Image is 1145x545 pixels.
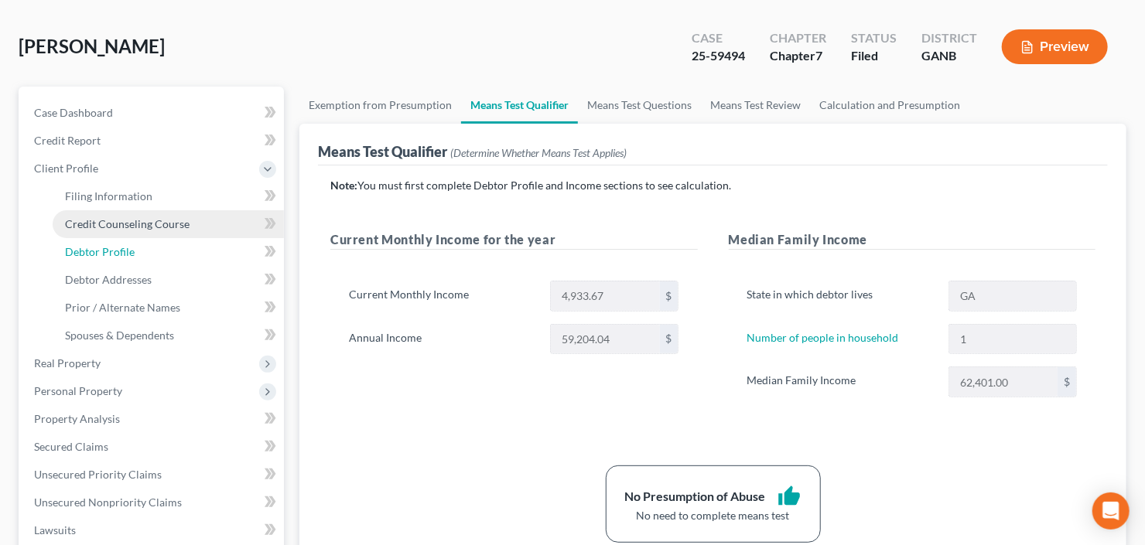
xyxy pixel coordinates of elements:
a: Unsecured Nonpriority Claims [22,489,284,516]
span: Spouses & Dependents [65,329,174,342]
span: Lawsuits [34,523,76,536]
span: Real Property [34,356,101,370]
div: $ [660,281,678,311]
i: thumb_up [778,485,801,508]
a: Calculation and Presumption [810,87,969,124]
a: Secured Claims [22,433,284,461]
span: Filing Information [65,189,152,203]
span: Personal Property [34,384,122,397]
span: Credit Counseling Course [65,217,190,230]
div: Chapter [770,47,826,65]
div: No Presumption of Abuse [625,488,766,506]
div: GANB [921,47,977,65]
strong: Note: [330,179,357,192]
a: Means Test Qualifier [461,87,578,124]
a: Means Test Questions [578,87,701,124]
span: Credit Report [34,134,101,147]
span: Secured Claims [34,440,108,453]
input: 0.00 [551,325,659,354]
a: Property Analysis [22,405,284,433]
span: Unsecured Priority Claims [34,468,162,481]
button: Preview [1002,29,1108,64]
input: 0.00 [949,367,1058,397]
div: Filed [851,47,897,65]
span: Prior / Alternate Names [65,301,180,314]
a: Lawsuits [22,516,284,544]
a: Exemption from Presumption [299,87,461,124]
span: Case Dashboard [34,106,113,119]
input: 0.00 [551,281,659,311]
label: State in which debtor lives [740,281,941,312]
a: Filing Information [53,182,284,210]
a: Means Test Review [701,87,810,124]
p: You must first complete Debtor Profile and Income sections to see calculation. [330,178,1095,193]
span: Debtor Addresses [65,273,152,286]
span: Unsecured Nonpriority Claims [34,496,182,509]
a: Case Dashboard [22,99,284,127]
span: Client Profile [34,162,98,175]
div: Open Intercom Messenger [1092,492,1130,530]
h5: Median Family Income [729,230,1096,250]
a: Credit Counseling Course [53,210,284,238]
div: Status [851,29,897,47]
span: 7 [815,48,822,63]
a: Number of people in household [747,331,899,344]
div: No need to complete means test [625,508,801,523]
span: Debtor Profile [65,245,135,258]
div: Means Test Qualifier [318,142,627,161]
h5: Current Monthly Income for the year [330,230,698,250]
input: State [949,281,1076,311]
div: Case [692,29,745,47]
div: $ [660,325,678,354]
span: Property Analysis [34,412,120,425]
div: $ [1058,367,1076,397]
a: Debtor Profile [53,238,284,266]
div: Chapter [770,29,826,47]
span: (Determine Whether Means Test Applies) [450,146,627,159]
a: Credit Report [22,127,284,155]
div: 25-59494 [692,47,745,65]
a: Debtor Addresses [53,266,284,294]
label: Current Monthly Income [341,281,542,312]
input: -- [949,325,1076,354]
a: Unsecured Priority Claims [22,461,284,489]
a: Spouses & Dependents [53,322,284,349]
span: [PERSON_NAME] [19,35,165,57]
a: Prior / Alternate Names [53,294,284,322]
label: Median Family Income [740,366,941,397]
label: Annual Income [341,324,542,355]
div: District [921,29,977,47]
